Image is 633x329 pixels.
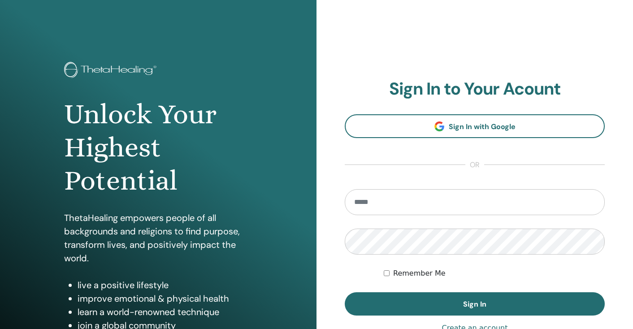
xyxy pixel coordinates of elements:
p: ThetaHealing empowers people of all backgrounds and religions to find purpose, transform lives, a... [64,211,253,265]
span: or [465,160,484,170]
h1: Unlock Your Highest Potential [64,98,253,198]
li: live a positive lifestyle [78,278,253,292]
label: Remember Me [393,268,446,279]
div: Keep me authenticated indefinitely or until I manually logout [384,268,605,279]
button: Sign In [345,292,605,316]
span: Sign In with Google [449,122,516,131]
a: Sign In with Google [345,114,605,138]
li: learn a world-renowned technique [78,305,253,319]
span: Sign In [463,299,486,309]
h2: Sign In to Your Acount [345,79,605,100]
li: improve emotional & physical health [78,292,253,305]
